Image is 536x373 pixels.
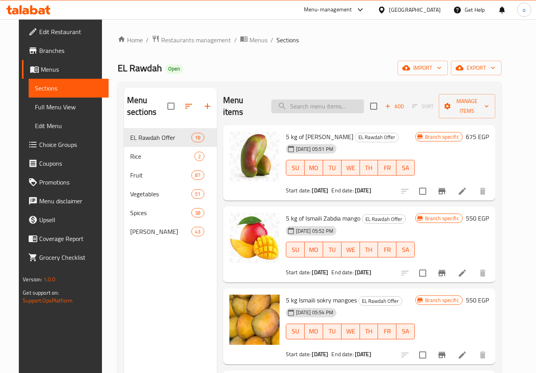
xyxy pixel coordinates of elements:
[308,162,320,174] span: MO
[305,324,323,339] button: MO
[191,227,204,236] div: items
[192,172,203,179] span: 87
[400,326,412,337] span: SA
[331,349,353,359] span: End date:
[165,65,183,72] span: Open
[389,5,441,14] div: [GEOGRAPHIC_DATA]
[396,160,415,176] button: SA
[331,185,353,196] span: End date:
[234,35,237,45] li: /
[229,295,280,345] img: 5 kg Ismaili sokry mangoes
[29,116,108,135] a: Edit Menu
[400,162,412,174] span: SA
[286,131,353,143] span: 5 kg of [PERSON_NAME]
[473,346,492,364] button: delete
[192,228,203,235] span: 43
[146,35,149,45] li: /
[360,242,378,257] button: TH
[124,166,217,185] div: Fruit87
[39,46,102,55] span: Branches
[130,227,191,236] div: Al Tahhan
[127,94,167,118] h2: Menu sections
[360,160,378,176] button: TH
[192,190,203,198] span: 51
[382,100,407,112] button: Add
[342,242,360,257] button: WE
[414,183,431,199] span: Select to update
[360,324,378,339] button: TH
[396,242,415,257] button: SA
[381,244,393,255] span: FR
[23,295,73,306] a: Support.OpsPlatform
[22,248,108,267] a: Grocery Checklist
[293,309,336,316] span: [DATE] 05:54 PM
[439,94,495,118] button: Manage items
[35,102,102,112] span: Full Menu View
[355,133,398,142] span: EL Rawdah Offer
[458,350,467,360] a: Edit menu item
[473,182,492,201] button: delete
[396,324,415,339] button: SA
[191,208,204,217] div: items
[308,244,320,255] span: MO
[286,160,305,176] button: SU
[130,152,194,161] span: Rice
[458,268,467,278] a: Edit menu item
[398,61,448,75] button: import
[23,288,59,298] span: Get support on:
[223,94,262,118] h2: Menu items
[192,209,203,217] span: 38
[229,131,280,181] img: 5 kg of Ismaili sadeka mangoes
[22,41,108,60] a: Branches
[363,244,375,255] span: TH
[124,128,217,147] div: EL Rawdah Offer18
[39,196,102,206] span: Menu disclaimer
[124,185,217,203] div: Vegetables51
[323,242,342,257] button: TU
[130,189,191,199] span: Vegetables
[362,215,405,224] span: EL Rawdah Offer
[355,349,371,359] b: [DATE]
[118,35,501,45] nav: breadcrumb
[381,162,393,174] span: FR
[39,140,102,149] span: Choice Groups
[466,131,489,142] h6: 675 EGP
[191,170,204,180] div: items
[365,98,382,114] span: Select section
[466,295,489,306] h6: 550 EGP
[22,229,108,248] a: Coverage Report
[39,253,102,262] span: Grocery Checklist
[161,35,231,45] span: Restaurants management
[312,349,328,359] b: [DATE]
[35,121,102,130] span: Edit Menu
[286,267,311,277] span: Start date:
[39,215,102,225] span: Upsell
[44,274,56,284] span: 1.0.0
[422,133,462,141] span: Branch specific
[192,134,203,141] span: 18
[118,59,162,77] span: EL Rawdah
[323,324,342,339] button: TU
[163,98,179,114] span: Select all sections
[305,160,323,176] button: MO
[179,97,198,116] span: Sort sections
[22,210,108,229] a: Upsell
[355,185,371,196] b: [DATE]
[323,160,342,176] button: TU
[384,102,405,111] span: Add
[130,170,191,180] span: Fruit
[41,65,102,74] span: Menus
[458,186,467,196] a: Edit menu item
[249,35,267,45] span: Menus
[276,35,299,45] span: Sections
[342,324,360,339] button: WE
[432,182,451,201] button: Branch-specific-item
[457,63,495,73] span: export
[39,159,102,168] span: Coupons
[286,349,311,359] span: Start date:
[345,244,357,255] span: WE
[39,27,102,36] span: Edit Restaurant
[304,5,352,14] div: Menu-management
